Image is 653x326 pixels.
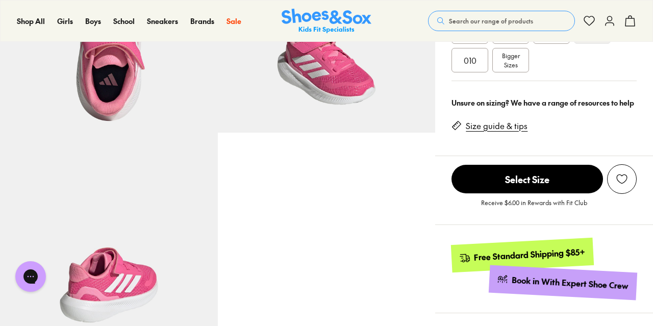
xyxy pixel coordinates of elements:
img: SNS_Logo_Responsive.svg [282,9,371,34]
a: Shoes & Sox [282,9,371,34]
div: Free Standard Shipping $85+ [474,246,586,263]
a: School [113,16,135,27]
p: Receive $6.00 in Rewards with Fit Club [481,198,587,216]
span: Search our range of products [449,16,533,26]
a: Sneakers [147,16,178,27]
a: Brands [190,16,214,27]
span: Boys [85,16,101,26]
button: Search our range of products [428,11,575,31]
a: Boys [85,16,101,27]
a: Shop All [17,16,45,27]
div: Book in With Expert Shoe Crew [512,274,629,292]
span: Shop All [17,16,45,26]
button: Select Size [451,164,603,194]
span: Brands [190,16,214,26]
span: 010 [464,54,476,66]
span: Select Size [451,165,603,193]
iframe: Gorgias live chat messenger [10,258,51,295]
span: Bigger Sizes [502,51,520,69]
span: Sale [227,16,241,26]
span: Girls [57,16,73,26]
a: Sale [227,16,241,27]
a: Girls [57,16,73,27]
span: School [113,16,135,26]
div: Unsure on sizing? We have a range of resources to help [451,97,637,108]
a: Free Standard Shipping $85+ [451,238,594,272]
a: Size guide & tips [466,120,528,132]
a: Book in With Expert Shoe Crew [489,265,637,300]
span: Sneakers [147,16,178,26]
button: Add to Wishlist [607,164,637,194]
